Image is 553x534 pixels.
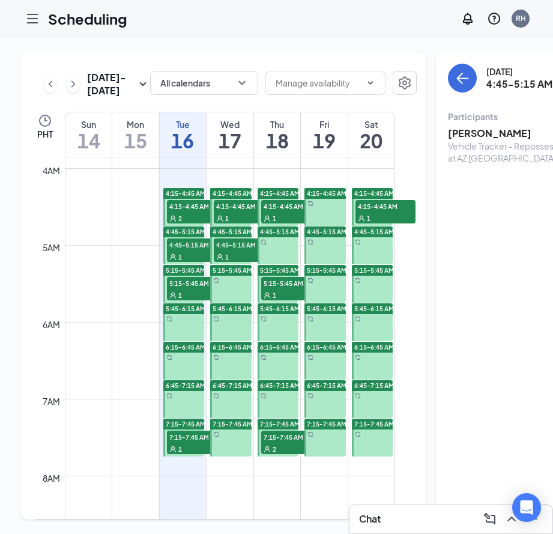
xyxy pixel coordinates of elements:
h1: 18 [254,130,301,151]
svg: User [216,253,223,261]
h1: 14 [65,130,112,151]
svg: Sync [355,431,361,437]
span: 6:15-6:45 AM [307,343,346,351]
div: 4am [40,164,62,177]
svg: Notifications [461,11,475,26]
span: 5:45-6:15 AM [166,305,205,313]
svg: Sync [307,316,313,322]
svg: ComposeMessage [483,512,497,526]
svg: Clock [38,114,52,128]
button: Settings [393,71,417,95]
span: 5:45-6:15 AM [354,305,394,313]
div: Fri [301,118,348,130]
span: 5:15-5:45 AM [261,277,321,289]
span: 6:45-7:15 AM [260,381,300,390]
button: ComposeMessage [480,509,500,529]
svg: QuestionInfo [487,11,501,26]
span: 7:15-7:45 AM [166,420,205,428]
span: 4:45-5:15 AM [167,238,227,250]
svg: Sync [261,316,267,322]
a: September 17, 2025 [207,112,253,157]
span: 4:15-4:45 AM [354,189,394,198]
a: Settings [393,71,417,97]
div: 8am [40,472,62,485]
span: 5:15-5:45 AM [213,266,252,275]
h1: 15 [112,130,159,151]
span: 5:15-5:45 AM [307,266,346,275]
svg: Sync [355,393,361,399]
svg: User [264,446,271,453]
span: 4:15-4:45 AM [213,189,252,198]
span: 5:15-5:45 AM [354,266,394,275]
svg: Sync [213,354,219,360]
svg: Sync [355,316,361,322]
svg: Settings [397,76,412,90]
span: 1 [225,253,229,261]
a: September 18, 2025 [254,112,301,157]
div: Mon [112,118,159,130]
span: 1 [273,214,276,223]
svg: Sync [307,354,313,360]
span: 1 [367,214,370,223]
button: ChevronUp [502,509,521,529]
span: 4:15-4:45 AM [355,200,416,212]
svg: Sync [166,354,172,360]
h3: 4:45-5:15 AM [486,77,552,91]
span: 6:45-7:15 AM [213,381,252,390]
svg: SmallChevronDown [136,77,150,91]
span: 6:45-7:15 AM [307,381,346,390]
span: 2 [273,445,276,454]
div: Sat [348,118,394,130]
span: 7:15-7:45 AM [261,431,321,443]
button: All calendarsChevronDown [150,71,258,95]
h3: Chat [359,512,381,526]
span: PHT [37,128,53,140]
span: 6:15-6:45 AM [354,343,394,351]
div: Tue [160,118,207,130]
svg: Sync [166,393,172,399]
span: 7:15-7:45 AM [354,420,394,428]
div: Thu [254,118,301,130]
h1: 17 [207,130,253,151]
div: 5am [40,241,62,254]
svg: Sync [307,431,313,437]
div: Open Intercom Messenger [512,493,541,522]
span: 4:45-5:15 AM [354,228,394,236]
span: 5:15-5:45 AM [166,266,205,275]
svg: Sync [261,393,267,399]
span: 4:15-4:45 AM [166,189,205,198]
span: 1 [178,253,182,261]
svg: User [169,292,177,299]
svg: User [216,215,223,222]
span: 5:15-5:45 AM [260,266,300,275]
svg: ArrowLeft [455,71,470,85]
svg: User [169,253,177,261]
svg: User [264,292,271,299]
span: 4:15-4:45 AM [167,200,227,212]
svg: ChevronLeft [44,77,56,91]
span: 6:15-6:45 AM [213,343,252,351]
svg: ChevronUp [504,512,519,526]
span: 7:15-7:45 AM [167,431,227,443]
span: 5:15-5:45 AM [167,277,227,289]
span: 5:45-6:15 AM [307,305,346,313]
svg: Sync [213,393,219,399]
svg: User [264,215,271,222]
svg: User [358,215,365,222]
h1: 19 [301,130,348,151]
div: [DATE] [486,65,552,77]
span: 6:15-6:45 AM [260,343,300,351]
svg: Sync [261,239,267,245]
span: 4:15-4:45 AM [214,200,274,212]
span: 7:15-7:45 AM [260,420,300,428]
svg: Sync [213,316,219,322]
span: 7:15-7:45 AM [213,420,252,428]
svg: User [169,215,177,222]
span: 6:45-7:15 AM [354,381,394,390]
a: September 15, 2025 [112,112,159,157]
span: 2 [178,214,182,223]
button: ChevronRight [67,75,80,93]
span: 4:45-5:15 AM [166,228,205,236]
button: ChevronLeft [44,75,57,93]
a: September 20, 2025 [348,112,394,157]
